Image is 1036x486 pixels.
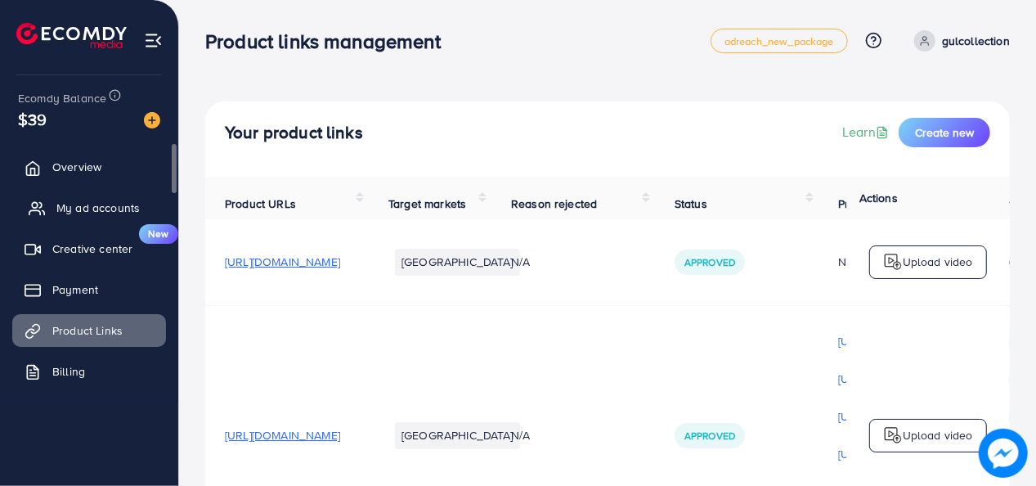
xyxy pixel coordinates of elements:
h4: Your product links [225,123,363,143]
span: Status [675,196,707,212]
a: gulcollection [908,30,1010,52]
span: My ad accounts [56,200,140,216]
span: Product URLs [225,196,296,212]
span: Approved [684,429,735,443]
span: adreach_new_package [724,36,834,47]
span: [URL][DOMAIN_NAME] [225,427,340,443]
span: Overview [52,159,101,175]
span: Product video [838,196,910,212]
a: Payment [12,273,166,306]
span: Product Links [52,322,123,339]
h3: Product links management [205,29,454,53]
img: image [144,112,160,128]
span: Payment [52,281,98,298]
span: [URL][DOMAIN_NAME] [225,254,340,270]
span: Reason rejected [511,196,597,212]
div: N/A [838,254,953,270]
span: N/A [511,427,530,443]
a: My ad accounts [12,191,166,224]
a: Billing [12,355,166,388]
span: Target markets [388,196,466,212]
span: Billing [52,363,85,380]
img: image [979,429,1028,478]
a: adreach_new_package [711,29,848,53]
img: menu [144,31,163,50]
a: Learn [842,123,892,142]
button: Create new [899,118,990,147]
li: [GEOGRAPHIC_DATA] [395,249,520,275]
img: logo [16,23,127,48]
span: New [139,224,178,244]
p: [URL][DOMAIN_NAME] [838,369,953,389]
span: $39 [18,107,47,131]
p: [URL][DOMAIN_NAME] [838,407,953,426]
p: Upload video [903,252,973,272]
a: Product Links [12,314,166,347]
img: logo [883,425,903,445]
span: N/A [511,254,530,270]
span: Actions [859,190,898,206]
span: Approved [684,255,735,269]
span: Ecomdy Balance [18,90,106,106]
span: Creative center [52,241,132,257]
p: [URL][DOMAIN_NAME] [838,444,953,464]
span: Create new [915,124,974,141]
a: Overview [12,151,166,183]
p: [URL][DOMAIN_NAME] [838,331,953,351]
p: Upload video [903,425,973,445]
a: Creative centerNew [12,232,166,265]
p: gulcollection [942,31,1010,51]
li: [GEOGRAPHIC_DATA] [395,422,520,448]
img: logo [883,252,903,272]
